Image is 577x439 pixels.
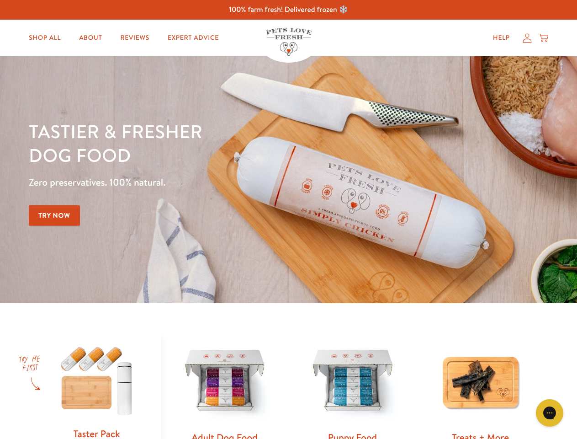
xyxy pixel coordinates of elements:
[486,29,517,47] a: Help
[113,29,156,47] a: Reviews
[72,29,109,47] a: About
[29,119,375,167] h1: Tastier & fresher dog food
[21,29,68,47] a: Shop All
[531,396,568,430] iframe: Gorgias live chat messenger
[266,28,312,56] img: Pets Love Fresh
[160,29,226,47] a: Expert Advice
[29,174,375,191] p: Zero preservatives. 100% natural.
[29,205,80,226] a: Try Now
